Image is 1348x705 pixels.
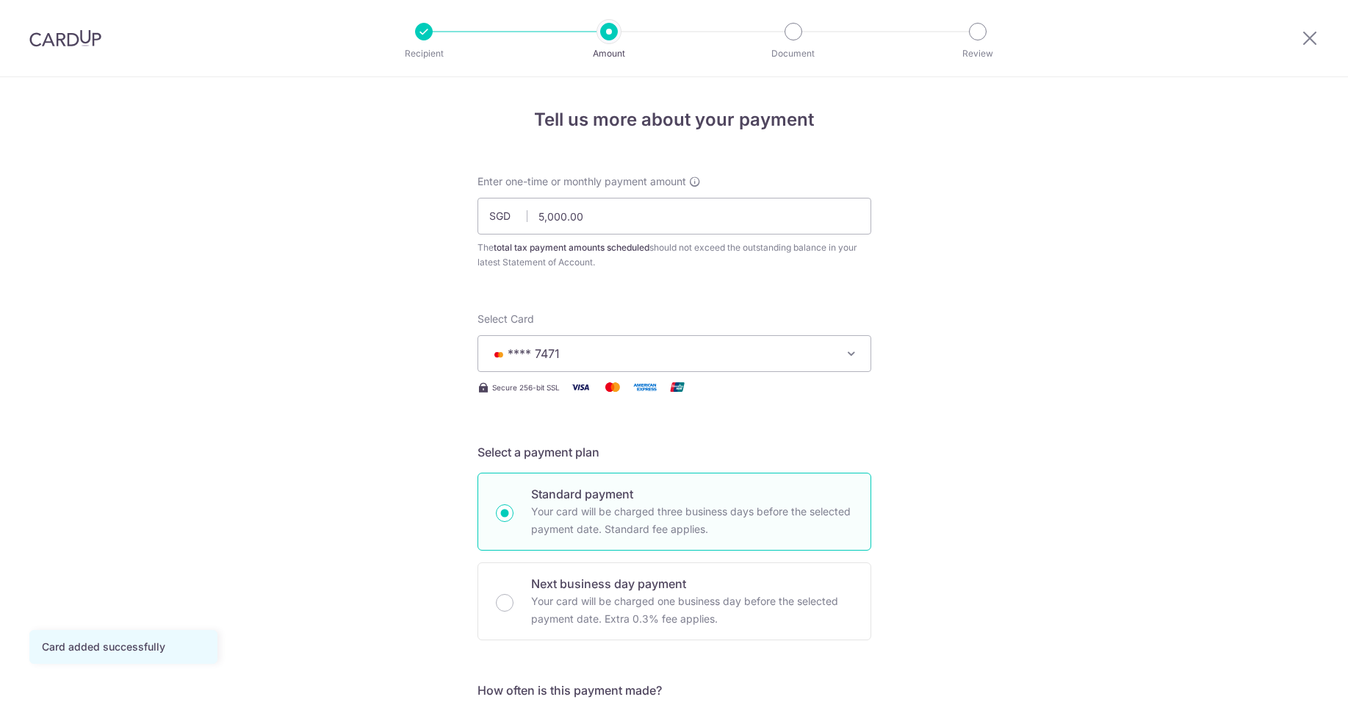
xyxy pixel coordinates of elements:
span: translation missing: en.payables.payment_networks.credit_card.summary.labels.select_card [477,312,534,325]
img: Visa [566,378,595,396]
img: American Express [630,378,660,396]
input: 0.00 [477,198,871,235]
p: Amount [555,46,663,61]
img: Mastercard [598,378,627,396]
span: Enter one-time or monthly payment amount [477,174,686,189]
p: Your card will be charged three business days before the selected payment date. Standard fee appl... [531,503,853,538]
span: Secure 256-bit SSL [492,382,560,393]
h5: How often is this payment made? [477,681,871,699]
h5: Select a payment plan [477,443,871,461]
p: Standard payment [531,485,853,503]
div: The should not exceed the outstanding balance in your latest Statement of Account. [477,240,871,270]
span: SGD [489,209,527,223]
h4: Tell us more about your payment [477,107,871,133]
p: Document [739,46,848,61]
p: Recipient [370,46,478,61]
p: Next business day payment [531,575,853,593]
img: MASTERCARD [490,349,508,359]
b: total tax payment amounts scheduled [494,242,649,253]
img: CardUp [29,29,101,47]
p: Your card will be charged one business day before the selected payment date. Extra 0.3% fee applies. [531,593,853,628]
img: Union Pay [663,378,692,396]
p: Review [923,46,1032,61]
iframe: Opens a widget where you can find more information [1254,661,1333,698]
div: Card added successfully [42,640,205,654]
